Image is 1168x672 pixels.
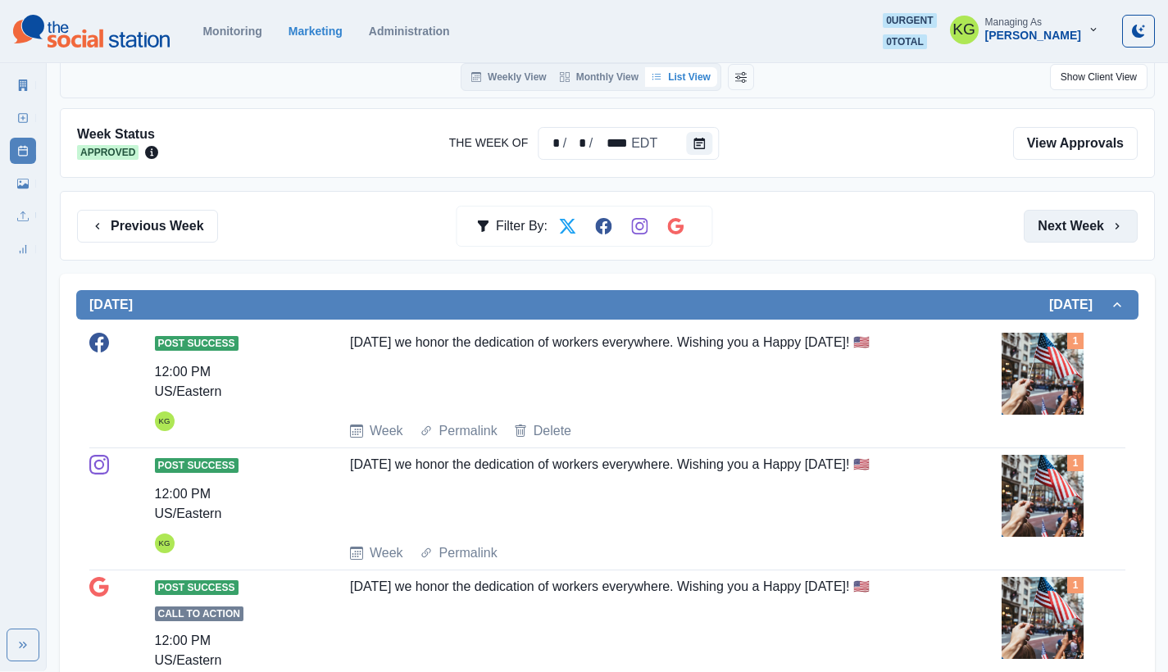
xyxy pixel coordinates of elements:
button: The Week Of [686,132,712,155]
div: / [588,134,594,153]
span: Call to Action [155,606,243,621]
div: Managing As [985,16,1042,28]
img: s5wxhzysnt2piabc3asz [1002,333,1084,415]
div: [PERSON_NAME] [985,29,1081,43]
div: Total Media Attached [1067,577,1084,593]
button: Weekly View [465,67,553,87]
button: Monthly View [553,67,645,87]
span: Post Success [155,458,239,473]
a: Delete [534,421,571,441]
img: s5wxhzysnt2piabc3asz [1002,455,1084,537]
button: Filter by Instagram [623,210,656,243]
div: 12:00 PM US/Eastern [155,631,279,670]
button: [DATE][DATE] [76,290,1138,320]
a: Uploads [10,203,36,229]
button: Previous Week [77,210,218,243]
a: Monitoring [202,25,261,38]
button: Next Week [1024,210,1138,243]
div: Katrina Gallardo [159,411,170,431]
button: Show Client View [1050,64,1148,90]
h2: [DATE] [89,297,133,312]
button: Filter by Facebook [587,210,620,243]
div: The Week Of [594,134,629,153]
a: Marketing Summary [10,72,36,98]
h2: [DATE] [1049,297,1109,312]
a: Week [370,421,403,441]
div: [DATE] we honor the dedication of workers everywhere. Wishing you a Happy [DATE]! 🇺🇸 [350,455,930,530]
button: Managing As[PERSON_NAME] [937,13,1112,46]
img: logoTextSVG.62801f218bc96a9b266caa72a09eb111.svg [13,15,170,48]
div: The Week Of [542,134,561,153]
a: Marketing [289,25,343,38]
div: Filter By: [476,210,548,243]
div: The Week Of [538,127,719,160]
button: Toggle Mode [1122,15,1155,48]
button: List View [645,67,717,87]
div: [DATE] we honor the dedication of workers everywhere. Wishing you a Happy [DATE]! 🇺🇸 [350,577,930,667]
a: Permalink [439,543,498,563]
div: Date [542,134,659,153]
span: 0 urgent [883,13,936,28]
a: View Approvals [1013,127,1138,160]
div: Katrina Gallardo [952,10,975,49]
a: Review Summary [10,236,36,262]
div: Total Media Attached [1067,333,1084,349]
a: Media Library [10,170,36,197]
button: Filter by Twitter [551,210,584,243]
div: [DATE] we honor the dedication of workers everywhere. Wishing you a Happy [DATE]! 🇺🇸 [350,333,930,408]
img: s5wxhzysnt2piabc3asz [1002,577,1084,659]
span: Post Success [155,336,239,351]
div: 12:00 PM US/Eastern [155,362,279,402]
button: Filter by Google [659,210,692,243]
span: 0 total [883,34,927,49]
a: New Post [10,105,36,131]
div: Total Media Attached [1067,455,1084,471]
a: Permalink [439,421,498,441]
a: Administration [369,25,450,38]
div: Katrina Gallardo [159,534,170,553]
span: Post Success [155,580,239,595]
span: Approved [77,145,139,160]
div: / [561,134,568,153]
div: The Week Of [568,134,588,153]
div: 12:00 PM US/Eastern [155,484,279,524]
label: The Week Of [449,134,528,152]
a: Post Schedule [10,138,36,164]
button: Expand [7,629,39,661]
h2: Week Status [77,126,158,142]
a: Week [370,543,403,563]
div: The Week Of [629,134,659,153]
button: Change View Order [728,64,754,90]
